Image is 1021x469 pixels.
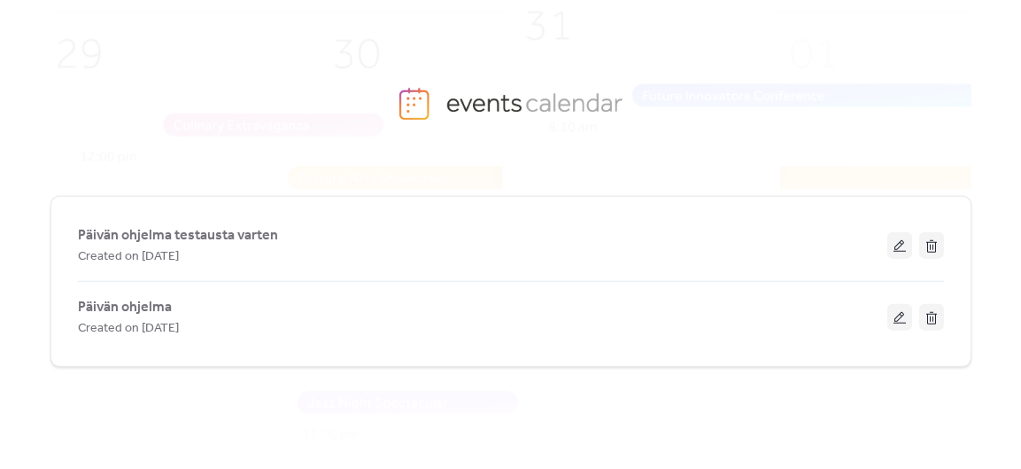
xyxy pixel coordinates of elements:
span: Päivän ohjelma testausta varten [78,225,278,246]
span: Päivän ohjelma [78,297,172,318]
a: Päivän ohjelma [78,302,172,312]
a: Päivän ohjelma testausta varten [78,231,278,240]
span: Created on [DATE] [78,318,179,340]
span: Created on [DATE] [78,246,179,268]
